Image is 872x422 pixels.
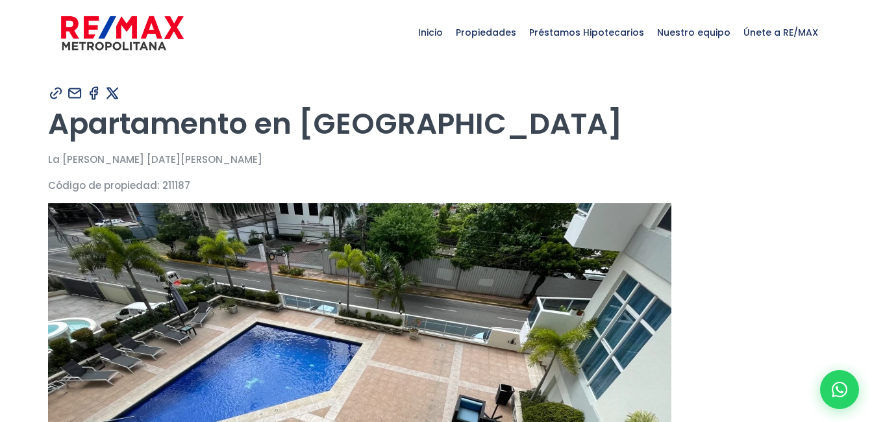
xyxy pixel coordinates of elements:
[86,85,102,101] img: Compartir
[105,85,121,101] img: Compartir
[651,13,737,52] span: Nuestro equipo
[48,106,825,142] h1: Apartamento en [GEOGRAPHIC_DATA]
[67,85,83,101] img: Compartir
[449,13,523,52] span: Propiedades
[61,14,184,53] img: remax-metropolitana-logo
[523,13,651,52] span: Préstamos Hipotecarios
[48,85,64,101] img: Compartir
[162,179,190,192] span: 211187
[48,179,160,192] span: Código de propiedad:
[48,151,825,168] p: La [PERSON_NAME] [DATE][PERSON_NAME]
[737,13,825,52] span: Únete a RE/MAX
[412,13,449,52] span: Inicio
